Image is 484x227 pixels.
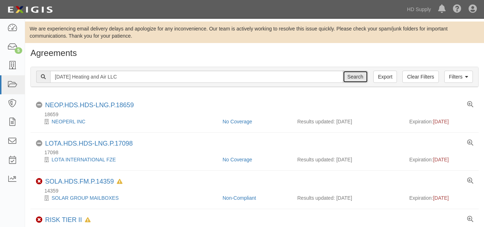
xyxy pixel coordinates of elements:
div: SOLA.HDS.FM.P.14359 [45,178,123,186]
div: RISK TIER II [45,216,91,224]
a: RISK TIER II [45,216,82,223]
div: Expiration: [409,156,474,163]
span: [DATE] [433,195,449,201]
div: SOLAR GROUP MAILBOXES [36,194,217,202]
div: Expiration: [409,194,474,202]
div: NEOPERL INC [36,118,217,125]
a: No Coverage [222,119,252,124]
a: View results summary [467,216,473,223]
div: Results updated: [DATE] [297,118,399,125]
a: HD Supply [403,2,435,16]
h1: Agreements [30,48,479,58]
i: No Coverage [36,140,42,147]
div: Results updated: [DATE] [297,156,399,163]
a: SOLAR GROUP MAILBOXES [52,195,119,201]
div: LOTA.HDS.HDS-LNG.P.17098 [45,140,133,148]
div: LOTA INTERNATIONAL FZE [36,156,217,163]
a: LOTA INTERNATIONAL FZE [52,157,116,162]
a: View results summary [467,178,473,184]
div: NEOP.HDS.HDS-LNG.P.18659 [45,101,134,109]
i: Help Center - Complianz [453,5,461,14]
a: NEOP.HDS.HDS-LNG.P.18659 [45,101,134,109]
img: logo-5460c22ac91f19d4615b14bd174203de0afe785f0fc80cf4dbbc73dc1793850b.png [5,3,55,16]
div: Expiration: [409,118,474,125]
a: View results summary [467,101,473,108]
i: In Default since 04/22/2024 [117,179,123,184]
div: 18659 [36,111,479,118]
i: No Coverage [36,102,42,108]
i: Non-Compliant [36,178,42,185]
a: View results summary [467,140,473,146]
a: Clear Filters [402,71,439,83]
a: No Coverage [222,157,252,162]
a: SOLA.HDS.FM.P.14359 [45,178,114,185]
div: 17098 [36,149,479,156]
i: Non-Compliant [36,217,42,223]
span: [DATE] [433,119,449,124]
span: [DATE] [433,157,449,162]
a: Filters [444,71,473,83]
div: Results updated: [DATE] [297,194,399,202]
a: NEOPERL INC [52,119,85,124]
a: Export [373,71,397,83]
a: Non-Compliant [222,195,256,201]
i: In Default since 05/22/2024 [85,218,91,223]
a: LOTA.HDS.HDS-LNG.P.17098 [45,140,133,147]
div: We are experiencing email delivery delays and apologize for any inconvenience. Our team is active... [25,25,484,39]
input: Search [50,71,343,83]
div: 5 [15,47,22,54]
input: Search [343,71,368,83]
div: 14359 [36,187,479,194]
